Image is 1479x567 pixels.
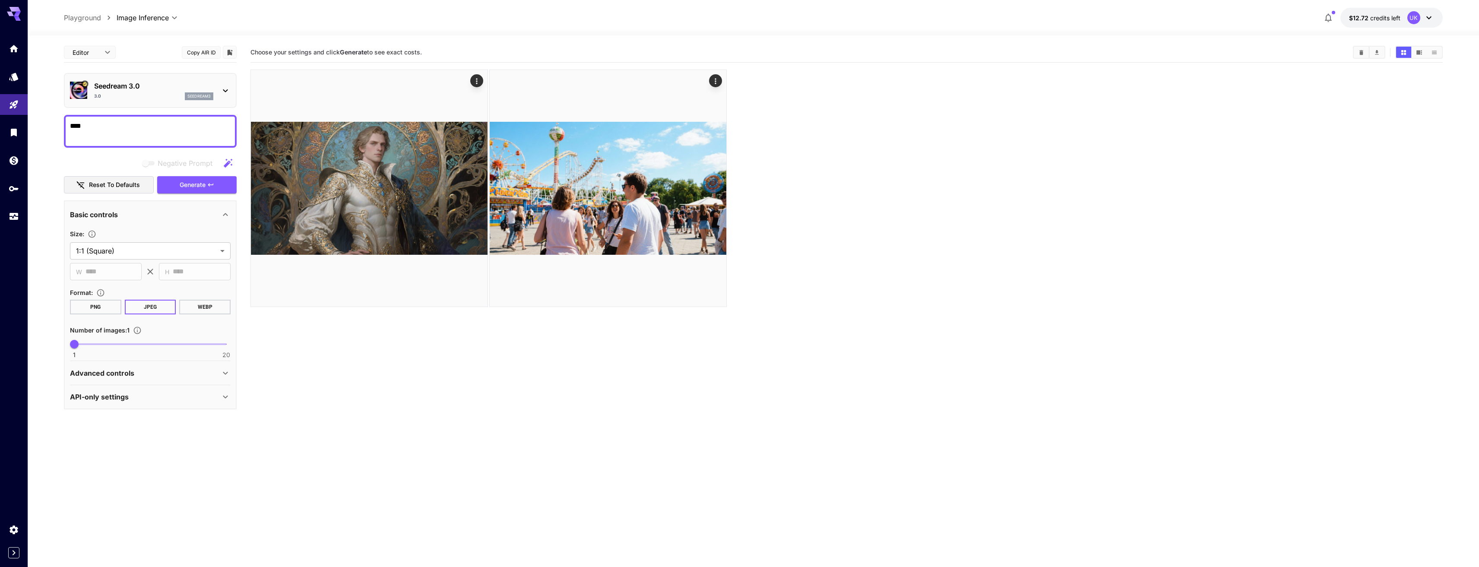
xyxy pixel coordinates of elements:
[93,288,108,297] button: Choose the file format for the output image.
[9,71,19,82] div: Models
[470,74,483,87] div: Actions
[70,230,84,238] span: Size :
[70,77,231,104] div: Certified Model – Vetted for best performance and includes a commercial license.Seedream 3.03.0se...
[157,176,237,194] button: Generate
[9,155,19,166] div: Wallet
[1370,14,1400,22] span: credits left
[130,326,145,335] button: Specify how many images to generate in a single request. Each image generation will be charged se...
[94,81,213,91] p: Seedream 3.0
[1349,14,1370,22] span: $12.72
[76,267,82,277] span: W
[1369,47,1384,58] button: Download All
[490,70,726,307] img: Z
[70,363,231,383] div: Advanced controls
[9,43,19,54] div: Home
[84,230,100,238] button: Adjust the dimensions of the generated image by specifying its width and height in pixels, or sel...
[340,48,367,56] b: Generate
[9,99,19,110] div: Playground
[8,547,19,558] button: Expand sidebar
[76,246,217,256] span: 1:1 (Square)
[125,300,176,314] button: JPEG
[187,93,211,99] p: seedream3
[70,368,134,378] p: Advanced controls
[64,176,154,194] button: Reset to defaults
[1353,46,1385,59] div: Clear AllDownload All
[64,13,117,23] nav: breadcrumb
[70,392,129,402] p: API-only settings
[94,93,101,99] p: 3.0
[9,127,19,138] div: Library
[182,46,221,59] button: Copy AIR ID
[251,70,488,307] img: 2Q==
[1395,46,1443,59] div: Show media in grid viewShow media in video viewShow media in list view
[179,300,231,314] button: WEBP
[1412,47,1427,58] button: Show media in video view
[158,158,212,168] span: Negative Prompt
[165,267,169,277] span: H
[9,524,19,535] div: Settings
[1427,47,1442,58] button: Show media in list view
[117,13,169,23] span: Image Inference
[180,180,206,190] span: Generate
[64,13,101,23] a: Playground
[1407,11,1420,24] div: UK
[70,204,231,225] div: Basic controls
[70,300,121,314] button: PNG
[1354,47,1369,58] button: Clear All
[81,81,88,88] button: Certified Model – Vetted for best performance and includes a commercial license.
[70,289,93,296] span: Format :
[226,47,234,57] button: Add to library
[250,48,422,56] span: Choose your settings and click to see exact costs.
[222,351,230,359] span: 20
[70,386,231,407] div: API-only settings
[9,211,19,222] div: Usage
[9,183,19,194] div: API Keys
[709,74,722,87] div: Actions
[73,48,99,57] span: Editor
[1340,8,1443,28] button: $12.721UK
[70,326,130,334] span: Number of images : 1
[140,158,219,168] span: Negative prompts are not compatible with the selected model.
[1349,13,1400,22] div: $12.721
[73,351,76,359] span: 1
[70,209,118,220] p: Basic controls
[1396,47,1411,58] button: Show media in grid view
